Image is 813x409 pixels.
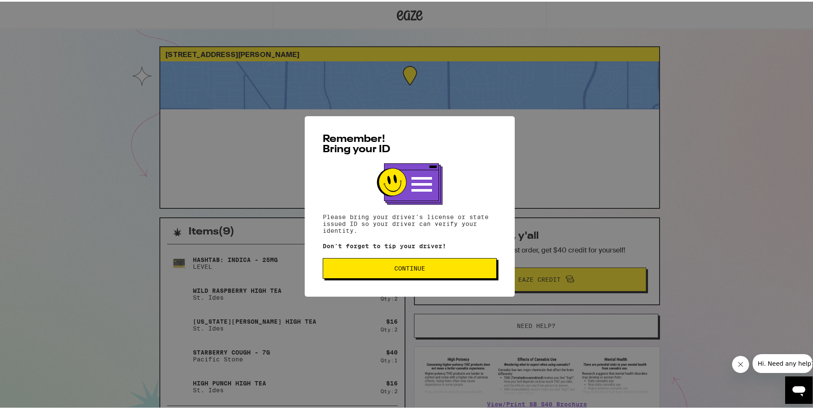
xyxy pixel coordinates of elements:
[785,375,813,402] iframe: Button to launch messaging window
[732,354,749,371] iframe: Close message
[323,241,497,248] p: Don't forget to tip your driver!
[753,352,813,371] iframe: Message from company
[323,256,497,277] button: Continue
[323,212,497,232] p: Please bring your driver's license or state issued ID so your driver can verify your identity.
[5,6,62,13] span: Hi. Need any help?
[394,264,425,270] span: Continue
[323,132,390,153] span: Remember! Bring your ID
